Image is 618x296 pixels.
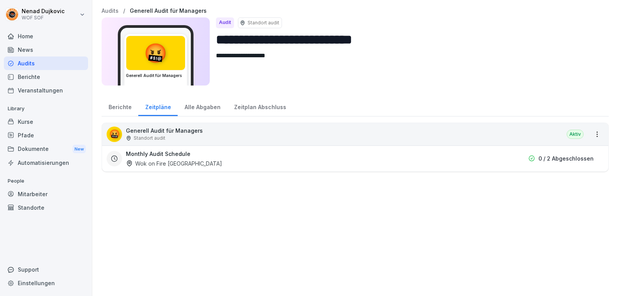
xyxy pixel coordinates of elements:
[22,8,65,15] p: Nenad Dujkovic
[4,29,88,43] a: Home
[4,70,88,84] a: Berichte
[4,84,88,97] a: Veranstaltungen
[126,36,185,70] div: 🤬
[138,96,178,116] a: Zeitpläne
[567,130,584,139] div: Aktiv
[248,19,279,26] p: Standort audit
[126,73,185,79] h3: Generell Audit für Managers
[178,96,227,116] a: Alle Abgaben
[126,159,222,168] div: Wok on Fire [GEOGRAPHIC_DATA]
[4,276,88,290] a: Einstellungen
[130,8,207,14] a: Generell Audit für Managers
[102,8,119,14] a: Audits
[4,43,88,56] a: News
[123,8,125,14] p: /
[4,187,88,201] a: Mitarbeiter
[107,127,122,142] div: 🤬
[22,15,65,21] p: WOF SOF
[4,103,88,115] p: Library
[4,115,88,128] a: Kurse
[4,128,88,142] a: Pfade
[4,156,88,169] a: Automatisierungen
[126,127,203,135] p: Generell Audit für Managers
[4,175,88,187] p: People
[227,96,293,116] a: Zeitplan Abschluss
[102,96,138,116] a: Berichte
[73,145,86,154] div: New
[4,142,88,156] div: Dokumente
[4,142,88,156] a: DokumenteNew
[126,150,190,158] h3: Monthly Audit Schedule
[538,154,594,163] p: 0 / 2 Abgeschlossen
[216,17,234,28] div: Audit
[4,263,88,276] div: Support
[4,56,88,70] a: Audits
[4,201,88,214] a: Standorte
[134,135,165,142] p: Standort audit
